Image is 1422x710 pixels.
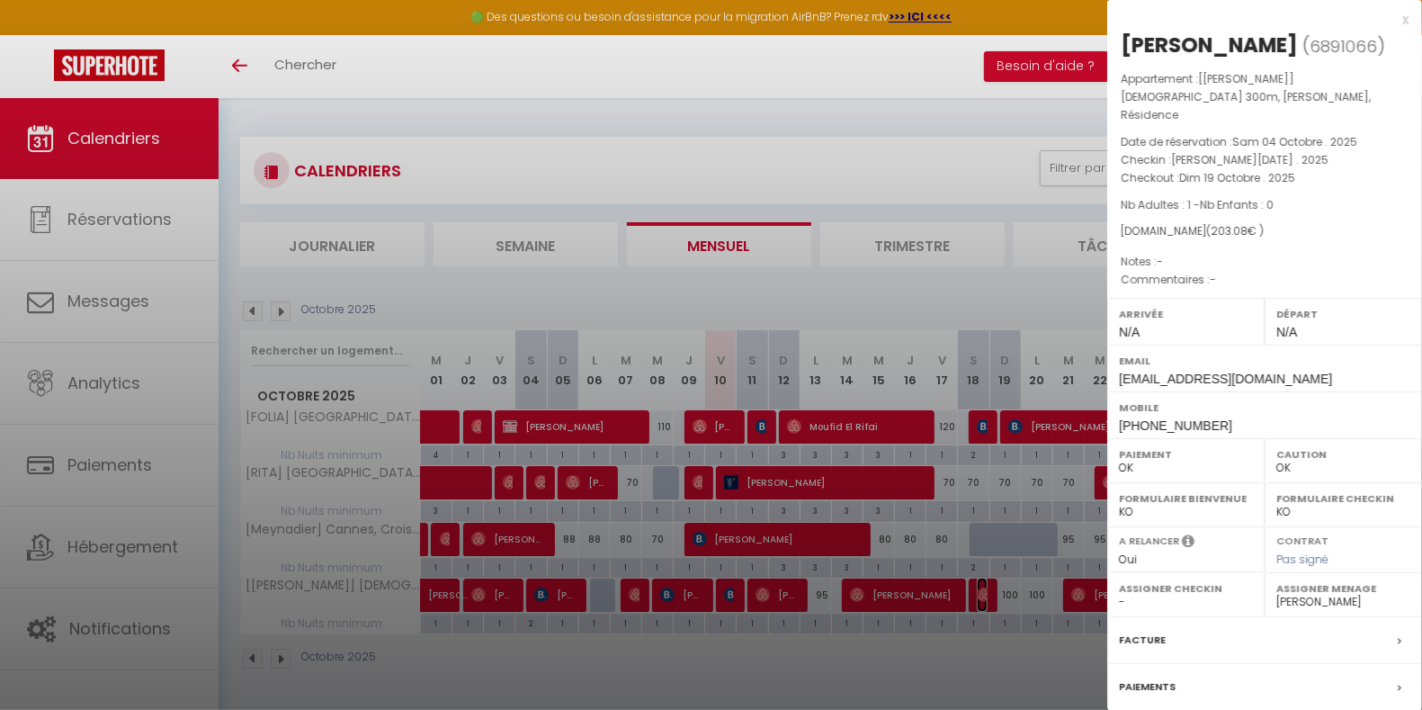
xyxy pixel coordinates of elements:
[1121,31,1298,59] div: [PERSON_NAME]
[1119,325,1140,339] span: N/A
[1276,580,1410,598] label: Assigner Menage
[1121,71,1371,122] span: [[PERSON_NAME]] [DEMOGRAPHIC_DATA] 300m, [PERSON_NAME], Résidence
[1121,151,1409,169] p: Checkin :
[1119,305,1253,323] label: Arrivée
[1121,197,1274,212] span: Nb Adultes : 1 -
[1121,169,1409,187] p: Checkout :
[1310,35,1377,58] span: 6891066
[1119,372,1332,386] span: [EMAIL_ADDRESS][DOMAIN_NAME]
[1179,170,1295,185] span: Dim 19 Octobre . 2025
[1157,254,1163,269] span: -
[1276,490,1410,508] label: Formulaire Checkin
[1119,580,1253,598] label: Assigner Checkin
[1276,534,1328,545] label: Contrat
[1276,305,1410,323] label: Départ
[1119,678,1176,697] label: Paiements
[1232,134,1357,149] span: Sam 04 Octobre . 2025
[1119,490,1253,508] label: Formulaire Bienvenue
[1119,631,1166,650] label: Facture
[1119,418,1232,433] span: [PHONE_NUMBER]
[1171,152,1328,167] span: [PERSON_NAME][DATE] . 2025
[1119,534,1179,549] label: A relancer
[1121,253,1409,271] p: Notes :
[1121,133,1409,151] p: Date de réservation :
[1107,9,1409,31] div: x
[1119,399,1410,417] label: Mobile
[1121,223,1409,240] div: [DOMAIN_NAME]
[1119,445,1253,463] label: Paiement
[1302,33,1385,58] span: ( )
[1200,197,1274,212] span: Nb Enfants : 0
[1211,223,1248,238] span: 203.08
[1182,534,1194,553] i: Sélectionner OUI si vous souhaiter envoyer les séquences de messages post-checkout
[1119,352,1410,370] label: Email
[1121,70,1409,124] p: Appartement :
[1210,272,1216,287] span: -
[1276,552,1328,567] span: Pas signé
[1276,325,1297,339] span: N/A
[1121,271,1409,289] p: Commentaires :
[1276,445,1410,463] label: Caution
[1206,223,1264,238] span: ( € )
